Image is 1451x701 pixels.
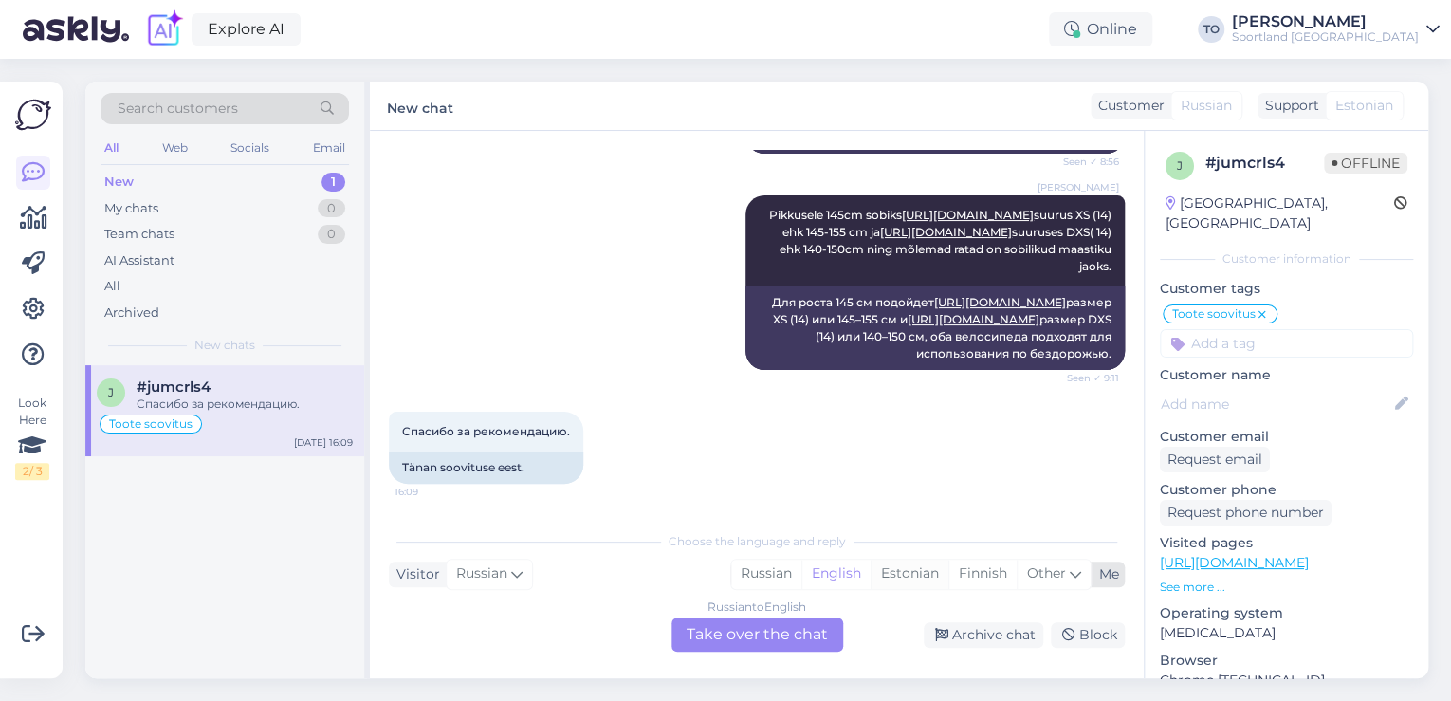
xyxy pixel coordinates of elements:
div: All [101,136,122,160]
span: Estonian [1335,96,1393,116]
div: TO [1198,16,1224,43]
p: Chrome [TECHNICAL_ID] [1160,671,1413,691]
p: Customer email [1160,427,1413,447]
span: j [108,385,114,399]
div: 0 [318,225,345,244]
p: Customer name [1160,365,1413,385]
span: Toote soovitus [1172,308,1256,320]
span: 16:09 [395,485,466,499]
div: [GEOGRAPHIC_DATA], [GEOGRAPHIC_DATA] [1166,194,1394,233]
span: Seen ✓ 8:56 [1048,155,1119,169]
span: Search customers [118,99,238,119]
div: All [104,277,120,296]
span: Спасибо за рекомендацию. [402,424,570,438]
span: #jumcrls4 [137,378,211,396]
p: Customer phone [1160,480,1413,500]
div: [DATE] 16:09 [294,435,353,450]
p: Customer tags [1160,279,1413,299]
span: Offline [1324,153,1407,174]
div: 1 [321,173,345,192]
div: Me [1092,564,1119,584]
p: Visited pages [1160,533,1413,553]
a: Explore AI [192,13,301,46]
div: AI Assistant [104,251,174,270]
div: Online [1049,12,1152,46]
div: 0 [318,199,345,218]
div: [PERSON_NAME] [1232,14,1419,29]
div: Для роста 145 см подойдет размер XS (14) или 145–155 см и размер DXS (14) или 140–150 см, оба вел... [745,286,1125,370]
span: Other [1027,564,1066,581]
div: My chats [104,199,158,218]
div: Email [309,136,349,160]
div: Request phone number [1160,500,1332,526]
span: Seen ✓ 9:11 [1048,371,1119,385]
div: Спасибо за рекомендацию. [137,396,353,413]
div: English [801,560,871,588]
span: New chats [194,337,255,354]
label: New chat [387,93,453,119]
p: Browser [1160,651,1413,671]
div: Web [158,136,192,160]
span: Toote soovitus [109,418,193,430]
a: [PERSON_NAME]Sportland [GEOGRAPHIC_DATA] [1232,14,1440,45]
div: Choose the language and reply [389,533,1125,550]
div: Socials [227,136,273,160]
div: Request email [1160,447,1270,472]
div: Look Here [15,395,49,480]
div: Support [1258,96,1319,116]
p: Operating system [1160,603,1413,623]
div: # jumcrls4 [1205,152,1324,175]
div: Estonian [871,560,948,588]
div: Sportland [GEOGRAPHIC_DATA] [1232,29,1419,45]
a: [URL][DOMAIN_NAME] [1160,554,1309,571]
div: Block [1051,622,1125,648]
a: [URL][DOMAIN_NAME] [934,295,1066,309]
div: Finnish [948,560,1017,588]
input: Add name [1161,394,1391,415]
div: Team chats [104,225,174,244]
img: explore-ai [144,9,184,49]
span: [PERSON_NAME] [1038,180,1119,194]
div: Customer information [1160,250,1413,267]
div: Customer [1091,96,1165,116]
a: [URL][DOMAIN_NAME] [902,208,1034,222]
img: Askly Logo [15,97,51,133]
div: New [104,173,134,192]
span: j [1177,158,1183,173]
div: Visitor [389,564,440,584]
p: See more ... [1160,579,1413,596]
div: Tänan soovituse eest. [389,452,583,484]
span: Pikkusele 145cm sobiks suurus XS (14) ehk 145-155 cm ja suuruses DXS( 14) ehk 140-150cm ning mõle... [769,208,1117,273]
p: [MEDICAL_DATA] [1160,623,1413,643]
span: Russian [456,563,507,584]
div: Archived [104,304,159,323]
div: Russian [731,560,801,588]
input: Add a tag [1160,329,1413,358]
div: Take over the chat [671,618,843,652]
div: Russian to English [707,599,806,616]
div: Archive chat [924,622,1043,648]
span: Russian [1181,96,1232,116]
div: 2 / 3 [15,463,49,480]
a: [URL][DOMAIN_NAME] [908,312,1039,326]
a: [URL][DOMAIN_NAME] [880,225,1012,239]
